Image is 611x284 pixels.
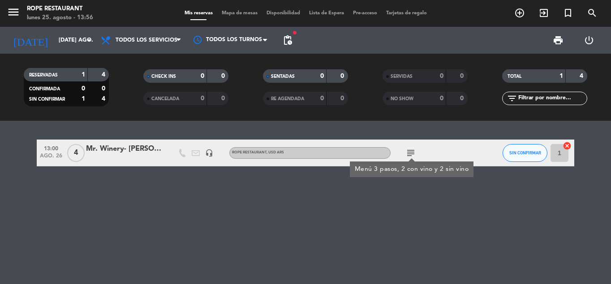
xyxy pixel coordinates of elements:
strong: 0 [82,85,85,92]
div: lunes 25. agosto - 13:56 [27,13,93,22]
span: SERVIDAS [391,74,413,79]
strong: 0 [460,95,465,102]
span: Tarjetas de regalo [382,11,431,16]
strong: 0 [340,73,346,79]
i: [DATE] [7,30,54,50]
i: cancel [563,141,572,150]
span: SIN CONFIRMAR [509,150,541,155]
span: SIN CONFIRMAR [29,97,65,102]
div: Menú 3 pasos, 2 con vino y 2 sin vino [355,165,469,174]
span: CONFIRMADA [29,87,60,91]
span: TOTAL [508,74,521,79]
i: menu [7,5,20,19]
span: Todos los servicios [116,37,177,43]
strong: 1 [82,72,85,78]
strong: 1 [82,96,85,102]
span: pending_actions [282,35,293,46]
i: exit_to_app [538,8,549,18]
span: 13:00 [40,143,62,153]
i: search [587,8,598,18]
i: filter_list [507,93,517,104]
span: fiber_manual_record [292,30,297,35]
i: subject [405,148,416,158]
span: ROPE RESTAURANT [232,151,284,154]
input: Filtrar por nombre... [517,93,587,103]
span: print [553,35,564,46]
i: turned_in_not [563,8,573,18]
span: Disponibilidad [262,11,305,16]
span: Lista de Espera [305,11,349,16]
button: menu [7,5,20,22]
strong: 1 [559,73,563,79]
i: add_circle_outline [514,8,525,18]
strong: 4 [580,73,585,79]
strong: 0 [320,95,324,102]
span: NO SHOW [391,97,413,101]
strong: 0 [221,95,227,102]
button: SIN CONFIRMAR [503,144,547,162]
span: RESERVADAS [29,73,58,77]
div: Rope restaurant [27,4,93,13]
strong: 0 [102,85,107,92]
strong: 0 [201,95,204,102]
span: CANCELADA [151,97,179,101]
i: power_settings_new [584,35,594,46]
i: headset_mic [205,149,213,157]
strong: 0 [221,73,227,79]
span: CHECK INS [151,74,176,79]
strong: 0 [201,73,204,79]
strong: 4 [102,72,107,78]
strong: 0 [340,95,346,102]
span: , USD ARS [267,151,284,154]
div: LOG OUT [573,27,604,54]
span: 4 [67,144,85,162]
span: Mapa de mesas [217,11,262,16]
strong: 0 [320,73,324,79]
strong: 0 [440,73,443,79]
strong: 0 [460,73,465,79]
div: Mr. Winery- [PERSON_NAME] [86,143,162,155]
span: Pre-acceso [349,11,382,16]
strong: 4 [102,96,107,102]
span: SENTADAS [271,74,295,79]
span: Mis reservas [180,11,217,16]
strong: 0 [440,95,443,102]
span: RE AGENDADA [271,97,304,101]
span: ago. 26 [40,153,62,163]
i: arrow_drop_down [83,35,94,46]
